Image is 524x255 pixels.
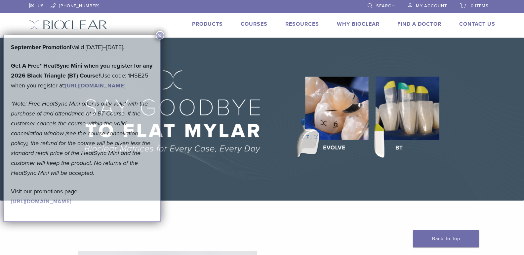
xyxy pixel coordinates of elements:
[192,21,223,27] a: Products
[11,100,150,176] em: *Note: Free HeatSync Mini offer is only valid with the purchase of and attendance at a BT Course....
[337,21,380,27] a: Why Bioclear
[11,61,153,90] p: Use code: 1HSE25 when you register at:
[413,230,479,247] a: Back To Top
[241,21,267,27] a: Courses
[11,198,71,205] a: [URL][DOMAIN_NAME]
[29,20,107,30] img: Bioclear
[376,3,395,9] span: Search
[11,62,152,79] strong: Get A Free* HeatSync Mini when you register for any 2026 Black Triangle (BT) Course!
[11,186,153,206] p: Visit our promotions page:
[11,42,153,52] p: Valid [DATE]–[DATE].
[459,21,495,27] a: Contact Us
[397,21,441,27] a: Find A Doctor
[416,3,447,9] span: My Account
[285,21,319,27] a: Resources
[11,44,71,51] b: September Promotion!
[65,82,126,89] a: [URL][DOMAIN_NAME]
[156,31,164,40] button: Close
[471,3,489,9] span: 0 items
